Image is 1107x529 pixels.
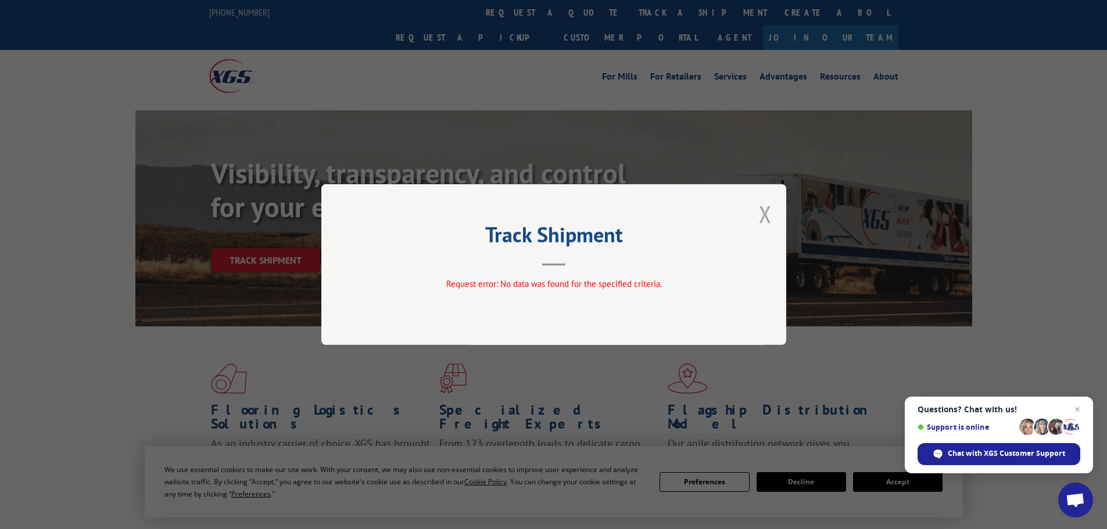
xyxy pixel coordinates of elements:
div: Chat with XGS Customer Support [918,443,1080,465]
div: Open chat [1058,483,1093,517]
button: Close modal [759,199,772,229]
span: Questions? Chat with us! [918,405,1080,414]
span: Chat with XGS Customer Support [948,448,1065,459]
h2: Track Shipment [379,226,728,249]
span: Close chat [1070,402,1084,416]
span: Request error: No data was found for the specified criteria. [446,278,661,289]
span: Support is online [918,423,1015,431]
